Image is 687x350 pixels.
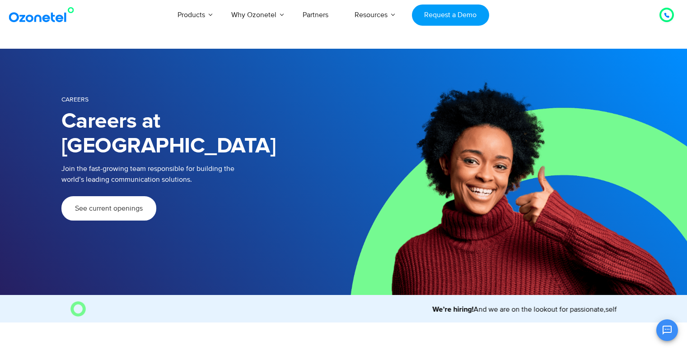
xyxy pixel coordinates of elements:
a: Request a Demo [412,5,489,26]
img: O Image [70,301,86,317]
strong: We’re hiring! [424,306,465,313]
span: See current openings [75,205,143,212]
h1: Careers at [GEOGRAPHIC_DATA] [61,109,344,159]
span: Careers [61,96,89,103]
p: Join the fast-growing team responsible for building the world’s leading communication solutions. [61,163,330,185]
a: See current openings [61,196,156,221]
button: Open chat [656,319,678,341]
marquee: And we are on the lookout for passionate,self-driven, hardworking team members to join us. Come, ... [89,304,617,315]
